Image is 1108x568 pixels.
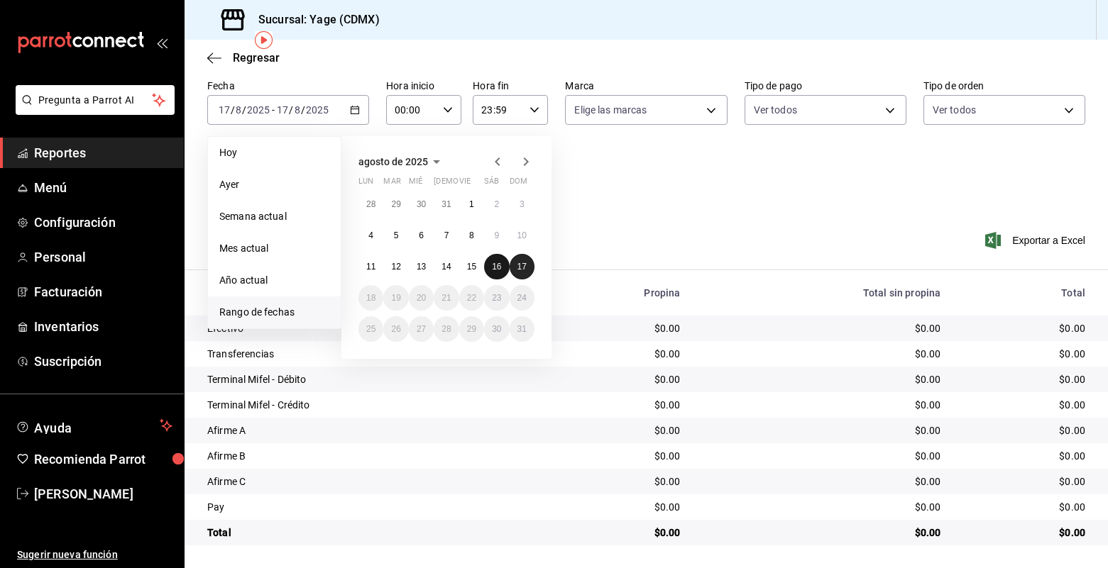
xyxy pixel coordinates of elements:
[550,474,680,489] div: $0.00
[550,347,680,361] div: $0.00
[242,104,246,116] span: /
[441,262,451,272] abbr: 14 de agosto de 2025
[434,316,459,342] button: 28 de agosto de 2025
[16,85,175,115] button: Pregunta a Parrot AI
[745,81,906,91] label: Tipo de pago
[467,293,476,303] abbr: 22 de agosto de 2025
[550,525,680,540] div: $0.00
[10,103,175,118] a: Pregunta a Parrot AI
[510,191,534,217] button: 3 de agosto de 2025
[409,191,434,217] button: 30 de julio de 2025
[703,321,940,335] div: $0.00
[441,199,451,209] abbr: 31 de julio de 2025
[963,474,1085,489] div: $0.00
[520,199,525,209] abbr: 3 de agosto de 2025
[963,398,1085,412] div: $0.00
[517,324,527,334] abbr: 31 de agosto de 2025
[492,293,501,303] abbr: 23 de agosto de 2025
[550,372,680,386] div: $0.00
[34,213,172,232] span: Configuración
[441,324,451,334] abbr: 28 de agosto de 2025
[459,223,484,248] button: 8 de agosto de 2025
[358,191,383,217] button: 28 de julio de 2025
[550,449,680,463] div: $0.00
[207,372,527,386] div: Terminal Mifel - Débito
[34,484,172,503] span: [PERSON_NAME]
[294,104,301,116] input: --
[484,285,509,311] button: 23 de agosto de 2025
[368,230,373,240] abbr: 4 de agosto de 2025
[459,254,484,279] button: 15 de agosto de 2025
[510,285,534,311] button: 24 de agosto de 2025
[703,372,940,386] div: $0.00
[703,287,940,299] div: Total sin propina
[391,262,400,272] abbr: 12 de agosto de 2025
[988,232,1085,249] button: Exportar a Excel
[550,287,680,299] div: Propina
[231,104,235,116] span: /
[207,51,280,65] button: Regresar
[409,316,434,342] button: 27 de agosto de 2025
[289,104,293,116] span: /
[417,293,426,303] abbr: 20 de agosto de 2025
[358,254,383,279] button: 11 de agosto de 2025
[517,293,527,303] abbr: 24 de agosto de 2025
[233,51,280,65] span: Regresar
[459,316,484,342] button: 29 de agosto de 2025
[510,177,527,191] abbr: domingo
[219,177,329,192] span: Ayer
[219,305,329,320] span: Rango de fechas
[459,177,471,191] abbr: viernes
[255,31,273,49] img: Tooltip marker
[219,241,329,256] span: Mes actual
[484,316,509,342] button: 30 de agosto de 2025
[492,324,501,334] abbr: 30 de agosto de 2025
[550,500,680,514] div: $0.00
[510,254,534,279] button: 17 de agosto de 2025
[358,177,373,191] abbr: lunes
[358,223,383,248] button: 4 de agosto de 2025
[517,262,527,272] abbr: 17 de agosto de 2025
[218,104,231,116] input: --
[207,449,527,463] div: Afirme B
[484,177,499,191] abbr: sábado
[469,199,474,209] abbr: 1 de agosto de 2025
[156,37,168,48] button: open_drawer_menu
[417,262,426,272] abbr: 13 de agosto de 2025
[417,324,426,334] abbr: 27 de agosto de 2025
[492,262,501,272] abbr: 16 de agosto de 2025
[434,177,517,191] abbr: jueves
[391,293,400,303] abbr: 19 de agosto de 2025
[703,525,940,540] div: $0.00
[484,223,509,248] button: 9 de agosto de 2025
[703,347,940,361] div: $0.00
[434,223,459,248] button: 7 de agosto de 2025
[207,500,527,514] div: Pay
[417,199,426,209] abbr: 30 de julio de 2025
[219,145,329,160] span: Hoy
[276,104,289,116] input: --
[34,317,172,336] span: Inventarios
[386,81,461,91] label: Hora inicio
[358,285,383,311] button: 18 de agosto de 2025
[494,230,499,240] abbr: 9 de agosto de 2025
[391,199,400,209] abbr: 29 de julio de 2025
[383,316,408,342] button: 26 de agosto de 2025
[409,177,422,191] abbr: miércoles
[394,230,399,240] abbr: 5 de agosto de 2025
[383,223,408,248] button: 5 de agosto de 2025
[444,230,449,240] abbr: 7 de agosto de 2025
[434,191,459,217] button: 31 de julio de 2025
[391,324,400,334] abbr: 26 de agosto de 2025
[419,230,424,240] abbr: 6 de agosto de 2025
[467,262,476,272] abbr: 15 de agosto de 2025
[494,199,499,209] abbr: 2 de agosto de 2025
[34,352,172,371] span: Suscripción
[383,191,408,217] button: 29 de julio de 2025
[963,372,1085,386] div: $0.00
[34,247,172,267] span: Personal
[434,285,459,311] button: 21 de agosto de 2025
[366,199,375,209] abbr: 28 de julio de 2025
[247,11,380,28] h3: Sucursal: Yage (CDMX)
